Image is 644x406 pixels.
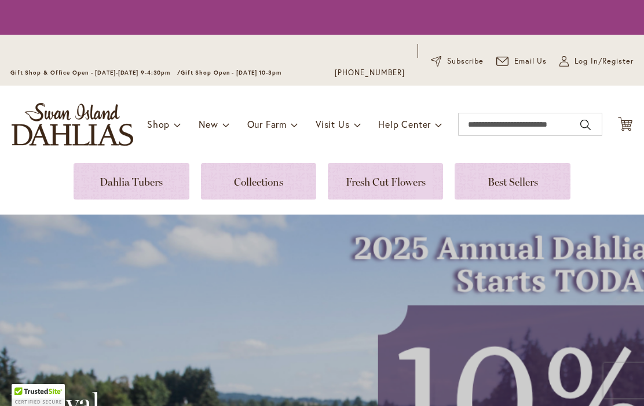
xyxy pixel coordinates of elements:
span: Gift Shop & Office Open - [DATE]-[DATE] 9-4:30pm / [10,69,181,76]
span: Email Us [514,56,547,67]
span: Our Farm [247,118,287,130]
button: Search [580,116,591,134]
a: Subscribe [431,56,484,67]
a: Email Us [496,56,547,67]
span: Shop [147,118,170,130]
span: Help Center [378,118,431,130]
span: Visit Us [316,118,349,130]
span: New [199,118,218,130]
a: Log In/Register [559,56,634,67]
a: [PHONE_NUMBER] [335,67,405,79]
span: Subscribe [447,56,484,67]
span: Gift Shop Open - [DATE] 10-3pm [181,69,281,76]
a: store logo [12,103,133,146]
span: Log In/Register [575,56,634,67]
